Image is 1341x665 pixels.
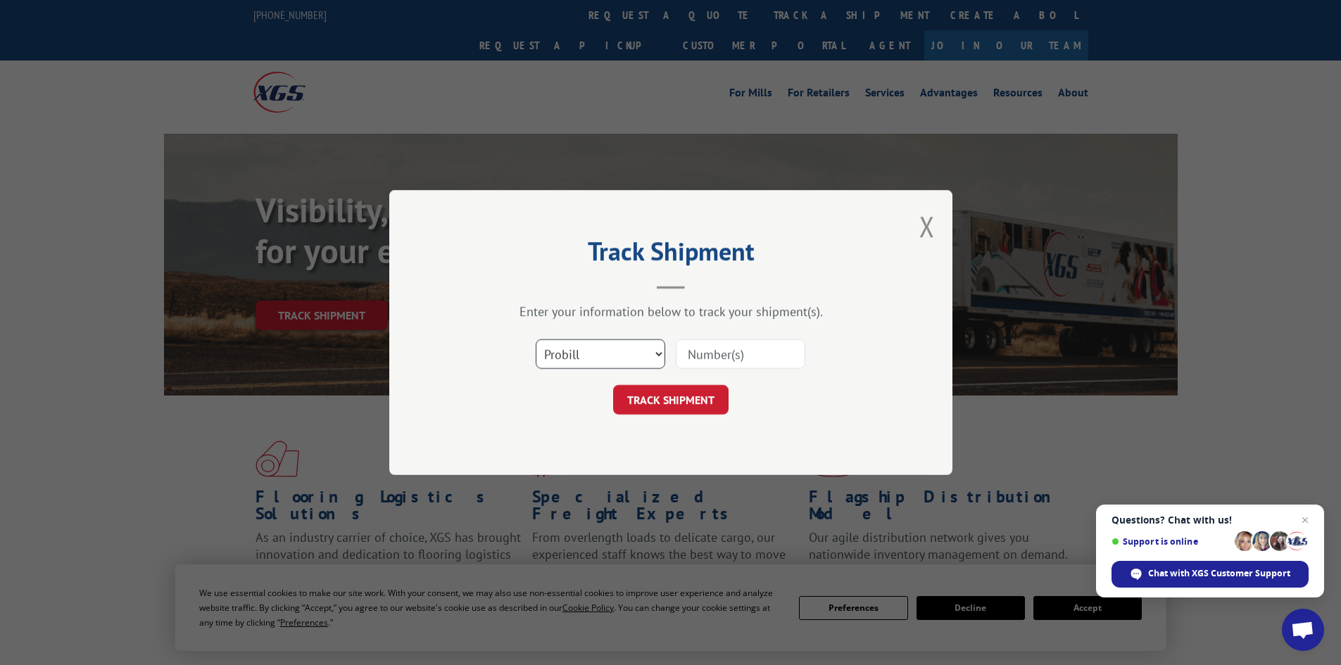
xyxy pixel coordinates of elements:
[1112,561,1309,588] div: Chat with XGS Customer Support
[919,208,935,245] button: Close modal
[613,385,729,414] button: TRACK SHIPMENT
[1148,567,1290,580] span: Chat with XGS Customer Support
[1297,512,1314,528] span: Close chat
[1112,536,1230,547] span: Support is online
[1282,609,1324,651] div: Open chat
[460,241,882,268] h2: Track Shipment
[676,339,805,369] input: Number(s)
[1112,514,1309,526] span: Questions? Chat with us!
[460,303,882,319] div: Enter your information below to track your shipment(s).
